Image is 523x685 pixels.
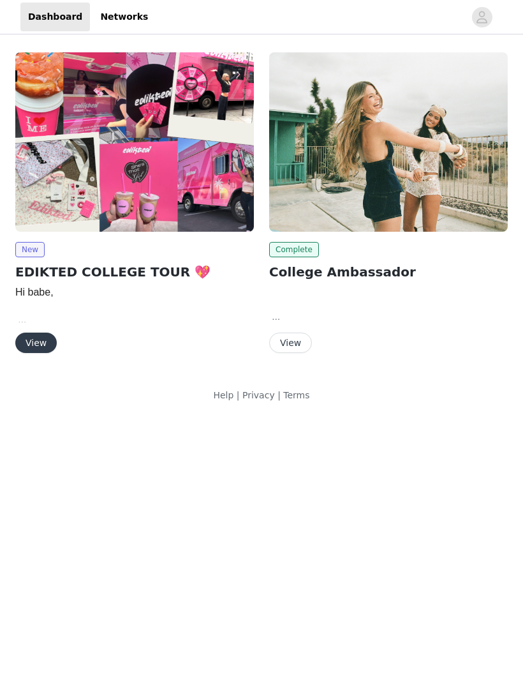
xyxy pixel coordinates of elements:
[237,390,240,400] span: |
[92,3,156,31] a: Networks
[269,52,508,232] img: Edikted
[476,7,488,27] div: avatar
[269,262,508,282] h2: College Ambassador
[213,390,233,400] a: Help
[15,338,57,348] a: View
[20,3,90,31] a: Dashboard
[277,390,281,400] span: |
[15,287,54,297] span: Hi babe,
[15,52,254,232] img: Edikted
[15,333,57,353] button: View
[15,242,45,257] span: New
[269,333,312,353] button: View
[242,390,275,400] a: Privacy
[269,242,319,257] span: Complete
[15,262,254,282] h2: EDIKTED COLLEGE TOUR 💖
[269,338,312,348] a: View
[283,390,309,400] a: Terms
